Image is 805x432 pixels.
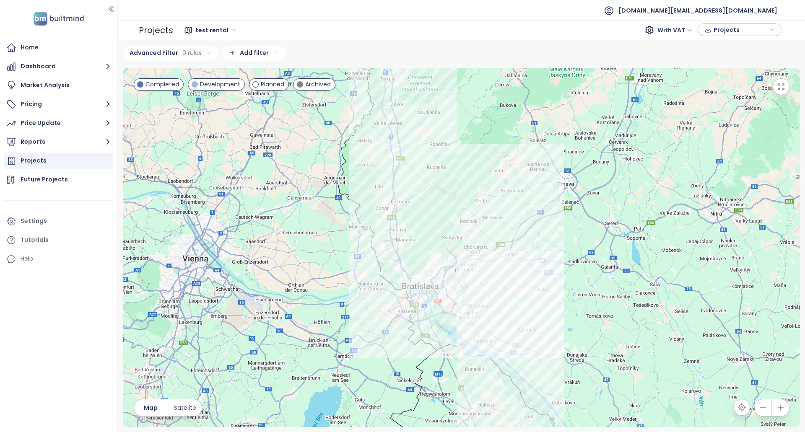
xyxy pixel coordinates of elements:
div: Settings [21,216,47,226]
button: Satelite [168,399,202,416]
div: Price Update [21,118,61,128]
button: Pricing [4,96,113,113]
span: Map [144,403,158,412]
span: With VAT [657,24,693,36]
span: [DOMAIN_NAME][EMAIL_ADDRESS][DOMAIN_NAME] [618,0,777,21]
div: Projects [21,155,47,166]
span: Projects [714,23,768,36]
span: test rental [195,24,236,36]
div: Home [21,42,39,53]
button: Price Update [4,115,113,132]
span: 0 rules [182,48,202,57]
a: Tutorials [4,232,113,248]
span: Development [200,80,240,89]
span: Archived [305,80,331,89]
div: Advanced Filter [123,46,218,61]
div: Add filter [223,46,286,61]
a: Future Projects [4,171,113,188]
img: logo [31,10,86,27]
div: Help [21,254,33,264]
div: Projects [139,22,173,39]
div: Help [4,251,113,267]
button: Reports [4,134,113,150]
a: Projects [4,153,113,169]
span: Completed [145,80,179,89]
div: Future Projects [21,174,68,185]
div: Tutorials [21,235,49,245]
a: Home [4,39,113,56]
a: Settings [4,213,113,230]
button: Map [134,399,168,416]
div: Market Analysis [21,80,70,91]
div: button [702,23,777,36]
a: Market Analysis [4,77,113,94]
span: Planned [261,80,284,89]
span: Satelite [174,403,196,412]
button: Dashboard [4,58,113,75]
